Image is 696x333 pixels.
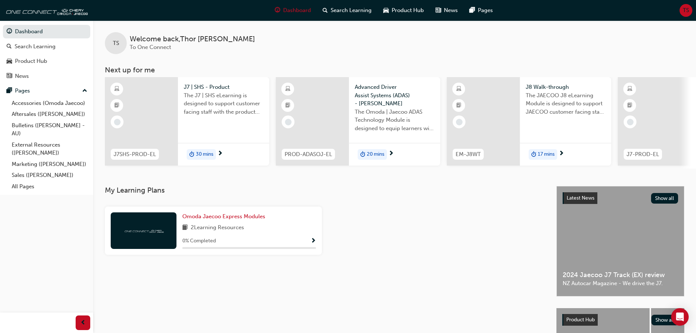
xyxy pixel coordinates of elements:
div: Open Intercom Messenger [671,308,689,326]
a: External Resources ([PERSON_NAME]) [9,139,90,159]
span: Advanced Driver Assist Systems (ADAS) - [PERSON_NAME] [355,83,434,108]
a: news-iconNews [430,3,464,18]
button: Show all [651,193,678,204]
span: book-icon [182,223,188,232]
img: oneconnect [123,227,164,234]
span: TS [683,6,689,15]
span: duration-icon [531,150,536,159]
button: TS [680,4,692,17]
span: PROD-ADASOJ-EL [285,150,332,159]
span: learningResourceType_ELEARNING-icon [285,84,290,94]
span: search-icon [7,43,12,50]
span: learningRecordVerb_NONE-icon [285,119,292,125]
span: EM-J8WT [456,150,481,159]
h3: Next up for me [93,66,696,74]
span: pages-icon [7,88,12,94]
a: Bulletins ([PERSON_NAME] - AU) [9,120,90,139]
a: pages-iconPages [464,3,499,18]
a: Accessories (Omoda Jaecoo) [9,98,90,109]
span: Omoda Jaecoo Express Modules [182,213,265,220]
span: search-icon [323,6,328,15]
span: Product Hub [392,6,424,15]
button: Pages [3,84,90,98]
img: oneconnect [4,3,88,18]
span: J8 Walk-through [526,83,605,91]
div: Search Learning [15,42,56,51]
span: booktick-icon [627,101,632,110]
span: car-icon [383,6,389,15]
span: next-icon [388,151,394,157]
span: news-icon [436,6,441,15]
span: learningRecordVerb_NONE-icon [627,119,634,125]
span: News [444,6,458,15]
span: booktick-icon [285,101,290,110]
div: Pages [15,87,30,95]
span: learningResourceType_ELEARNING-icon [627,84,632,94]
a: Product Hub [3,54,90,68]
span: 30 mins [196,150,213,159]
span: prev-icon [80,318,86,328]
span: TS [113,39,119,48]
a: Sales ([PERSON_NAME]) [9,170,90,181]
a: guage-iconDashboard [269,3,317,18]
span: Product Hub [566,317,595,323]
a: Aftersales ([PERSON_NAME]) [9,109,90,120]
span: up-icon [82,86,87,96]
a: search-iconSearch Learning [317,3,377,18]
a: EM-J8WTJ8 Walk-throughThe JAECOO J8 eLearning Module is designed to support JAECOO customer facin... [447,77,611,166]
span: J7 | SHS - Product [184,83,263,91]
a: All Pages [9,181,90,192]
button: DashboardSearch LearningProduct HubNews [3,23,90,84]
a: Dashboard [3,25,90,38]
span: J7-PROD-EL [627,150,659,159]
span: Dashboard [283,6,311,15]
span: learningRecordVerb_NONE-icon [456,119,463,125]
span: guage-icon [275,6,280,15]
span: pages-icon [469,6,475,15]
span: The J7 | SHS eLearning is designed to support customer facing staff with the product and sales in... [184,91,263,116]
span: 0 % Completed [182,237,216,245]
span: To One Connect [130,44,171,50]
span: next-icon [559,151,564,157]
button: Show all [651,315,679,325]
span: 2 Learning Resources [191,223,244,232]
span: Search Learning [331,6,372,15]
div: News [15,72,29,80]
span: learningResourceType_ELEARNING-icon [456,84,461,94]
h3: My Learning Plans [105,186,545,194]
a: Omoda Jaecoo Express Modules [182,212,268,221]
a: Product HubShow all [562,314,678,326]
span: car-icon [7,58,12,65]
a: J7SHS-PROD-ELJ7 | SHS - ProductThe J7 | SHS eLearning is designed to support customer facing staf... [105,77,269,166]
span: Welcome back , Thor [PERSON_NAME] [130,35,255,43]
a: PROD-ADASOJ-ELAdvanced Driver Assist Systems (ADAS) - [PERSON_NAME]The Omoda | Jaecoo ADAS Techno... [276,77,440,166]
span: duration-icon [360,150,365,159]
span: duration-icon [189,150,194,159]
span: The Omoda | Jaecoo ADAS Technology Module is designed to equip learners with essential knowledge ... [355,108,434,133]
div: Product Hub [15,57,47,65]
button: Show Progress [311,236,316,246]
span: next-icon [217,151,223,157]
span: guage-icon [7,29,12,35]
span: learningRecordVerb_NONE-icon [114,119,121,125]
span: 20 mins [367,150,384,159]
span: The JAECOO J8 eLearning Module is designed to support JAECOO customer facing staff with the produ... [526,91,605,116]
span: learningResourceType_ELEARNING-icon [114,84,119,94]
a: News [3,69,90,83]
a: Search Learning [3,40,90,53]
span: 2024 Jaecoo J7 Track (EX) review [563,271,678,279]
span: news-icon [7,73,12,80]
a: Marketing ([PERSON_NAME]) [9,159,90,170]
span: NZ Autocar Magazine - We drive the J7. [563,279,678,288]
a: car-iconProduct Hub [377,3,430,18]
span: Latest News [567,195,594,201]
span: J7SHS-PROD-EL [114,150,156,159]
span: booktick-icon [114,101,119,110]
span: Show Progress [311,238,316,245]
span: 17 mins [538,150,555,159]
a: Latest NewsShow all2024 Jaecoo J7 Track (EX) reviewNZ Autocar Magazine - We drive the J7. [556,186,684,296]
span: Pages [478,6,493,15]
a: Latest NewsShow all [563,192,678,204]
